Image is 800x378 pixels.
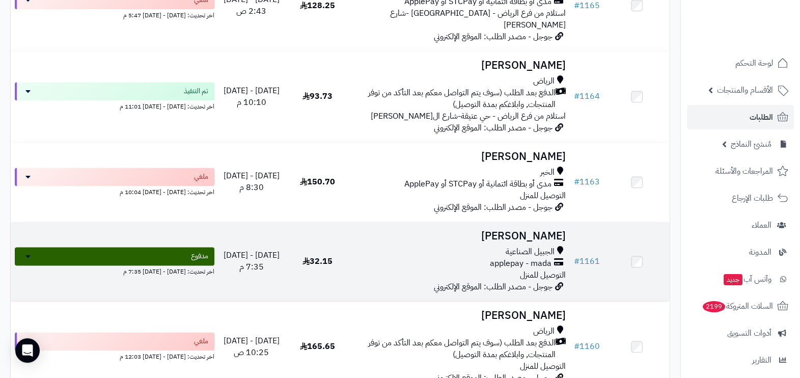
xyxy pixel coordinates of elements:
[574,176,600,188] a: #1163
[15,186,214,197] div: اخر تحديث: [DATE] - [DATE] 10:04 م
[15,338,40,363] div: Open Intercom Messenger
[302,90,333,102] span: 93.73
[574,90,580,102] span: #
[434,201,553,213] span: جوجل - مصدر الطلب: الموقع الإلكتروني
[752,218,771,232] span: العملاء
[687,159,794,183] a: المراجعات والأسئلة
[191,251,208,261] span: مدفوع
[724,274,742,285] span: جديد
[15,265,214,276] div: اخر تحديث: [DATE] - [DATE] 7:35 م
[15,100,214,111] div: اخر تحديث: [DATE] - [DATE] 11:01 م
[354,87,556,111] span: الدفع بعد الطلب (سوف يتم التواصل معكم بعد التأكد من توفر المنتجات, وابلاغكم بمدة التوصيل)
[434,122,553,134] span: جوجل - مصدر الطلب: الموقع الإلكتروني
[520,360,566,372] span: التوصيل للمنزل
[184,86,208,96] span: تم التنفيذ
[506,246,555,258] span: الجبيل الصناعية
[731,137,771,151] span: مُنشئ النماذج
[354,60,566,71] h3: [PERSON_NAME]
[574,255,600,267] a: #1161
[687,294,794,318] a: السلات المتروكة2199
[354,230,566,242] h3: [PERSON_NAME]
[371,110,566,122] span: استلام من فرع الرياض - حي عتيقة-شارع ال[PERSON_NAME]
[574,90,600,102] a: #1164
[687,348,794,372] a: التقارير
[749,245,771,259] span: المدونة
[434,281,553,293] span: جوجل - مصدر الطلب: الموقع الإلكتروني
[300,340,335,353] span: 165.65
[194,336,208,346] span: ملغي
[735,56,773,70] span: لوحة التحكم
[574,340,580,353] span: #
[533,326,555,337] span: الرياض
[224,249,280,273] span: [DATE] - [DATE] 7:35 م
[224,170,280,194] span: [DATE] - [DATE] 8:30 م
[300,176,335,188] span: 150.70
[750,110,773,124] span: الطلبات
[15,9,214,20] div: اخر تحديث: [DATE] - [DATE] 5:47 م
[224,85,280,109] span: [DATE] - [DATE] 10:10 م
[723,272,771,286] span: وآتس آب
[354,337,556,361] span: الدفع بعد الطلب (سوف يتم التواصل معكم بعد التأكد من توفر المنتجات, وابلاغكم بمدة التوصيل)
[574,255,580,267] span: #
[15,350,214,361] div: اخر تحديث: [DATE] - [DATE] 12:03 م
[434,31,553,43] span: جوجل - مصدر الطلب: الموقع الإلكتروني
[574,176,580,188] span: #
[687,105,794,129] a: الطلبات
[687,186,794,210] a: طلبات الإرجاع
[540,167,555,178] span: الخبر
[687,267,794,291] a: وآتس آبجديد
[727,326,771,340] span: أدوات التسويق
[224,335,280,359] span: [DATE] - [DATE] 10:25 ص
[731,28,790,49] img: logo-2.png
[574,340,600,353] a: #1160
[520,190,566,202] span: التوصيل للمنزل
[702,299,773,313] span: السلات المتروكة
[687,240,794,264] a: المدونة
[490,258,551,269] span: applepay - mada
[717,83,773,97] span: الأقسام والمنتجات
[404,178,551,190] span: مدى أو بطاقة ائتمانية أو STCPay أو ApplePay
[302,255,333,267] span: 32.15
[194,172,208,182] span: ملغي
[687,321,794,345] a: أدوات التسويق
[687,51,794,75] a: لوحة التحكم
[354,310,566,321] h3: [PERSON_NAME]
[354,151,566,163] h3: [PERSON_NAME]
[715,164,773,178] span: المراجعات والأسئلة
[687,213,794,237] a: العملاء
[533,75,555,87] span: الرياض
[520,269,566,281] span: التوصيل للمنزل
[390,7,566,31] span: استلام من فرع الرياض - [GEOGRAPHIC_DATA] -شارع [PERSON_NAME]
[703,301,725,312] span: 2199
[732,191,773,205] span: طلبات الإرجاع
[752,353,771,367] span: التقارير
